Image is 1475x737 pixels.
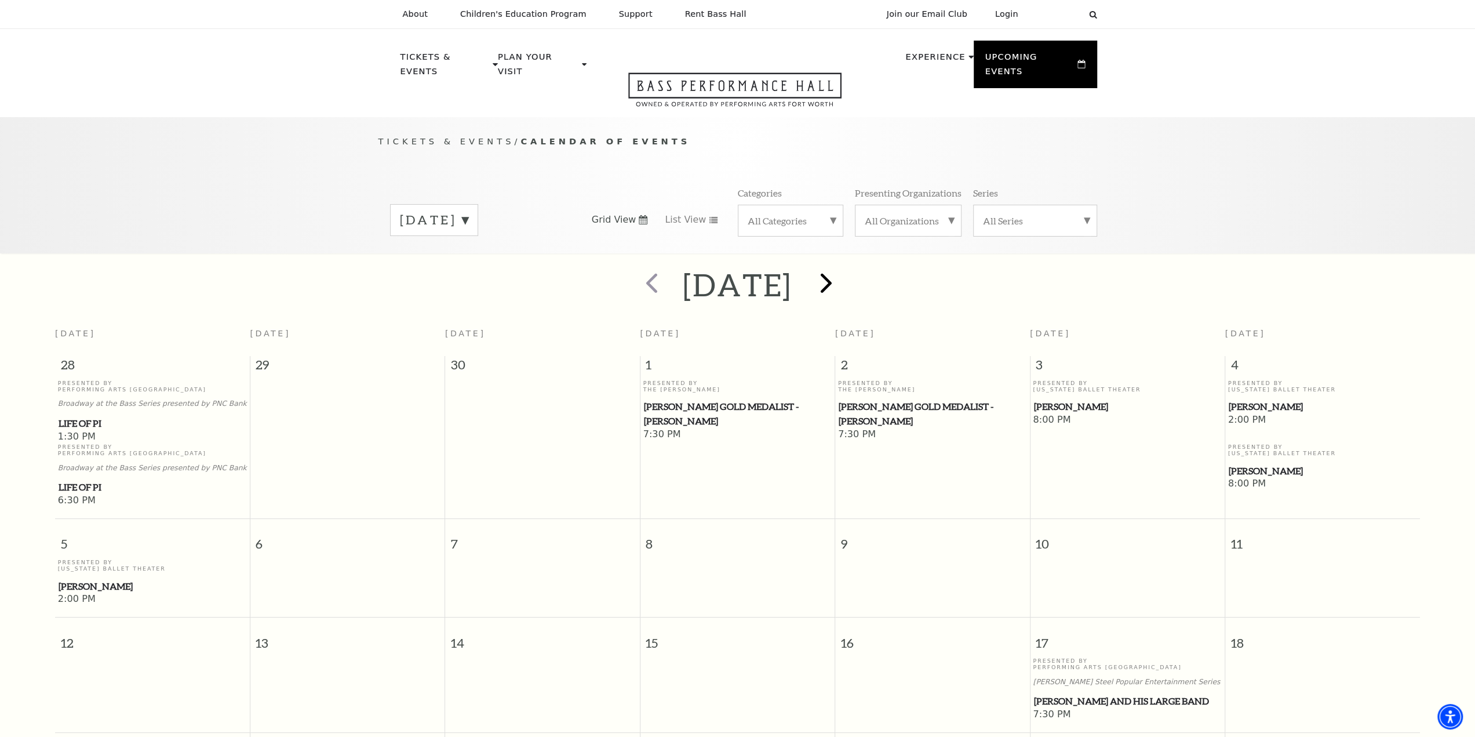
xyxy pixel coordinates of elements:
h2: [DATE] [683,266,792,303]
p: Presenting Organizations [855,187,962,199]
p: Series [973,187,998,199]
a: Open this option [587,72,883,117]
p: Presented By The [PERSON_NAME] [643,380,832,393]
span: [DATE] [445,329,486,338]
a: Cliburn Gold Medalist - Aristo Sham [838,400,1027,428]
span: 5 [55,519,250,559]
a: Peter Pan [58,579,247,594]
a: Peter Pan [1228,400,1417,414]
span: 10 [1030,519,1225,559]
p: Presented By [US_STATE] Ballet Theater [1228,444,1417,457]
span: [PERSON_NAME] [1033,400,1221,414]
p: Presented By Performing Arts [GEOGRAPHIC_DATA] [1033,658,1222,671]
p: Experience [905,50,965,71]
span: 30 [445,356,639,379]
span: [PERSON_NAME] and his Large Band [1033,694,1221,709]
a: Peter Pan [1228,464,1417,478]
span: Calendar of Events [520,136,690,146]
span: [DATE] [835,329,876,338]
span: 28 [55,356,250,379]
span: Grid View [592,213,636,226]
span: 8 [640,519,835,559]
span: 2:00 PM [1228,414,1417,427]
p: Upcoming Events [985,50,1075,85]
span: 16 [835,618,1029,658]
span: 13 [250,618,445,658]
label: All Organizations [865,215,952,227]
span: 6 [250,519,445,559]
span: 17 [1030,618,1225,658]
a: Life of Pi [58,416,247,431]
a: Life of Pi [58,480,247,495]
span: 1:30 PM [58,431,247,444]
span: 11 [1225,519,1420,559]
label: All Series [983,215,1087,227]
span: 3 [1030,356,1225,379]
span: Tickets & Events [378,136,515,146]
p: Presented By Performing Arts [GEOGRAPHIC_DATA] [58,380,247,393]
span: [PERSON_NAME] Gold Medalist - [PERSON_NAME] [644,400,832,428]
span: [PERSON_NAME] Gold Medalist - [PERSON_NAME] [839,400,1026,428]
span: 18 [1225,618,1420,658]
p: Children's Education Program [460,9,587,19]
div: Accessibility Menu [1437,704,1463,729]
label: [DATE] [400,211,468,229]
span: 12 [55,618,250,658]
span: Life of Pi [59,416,246,431]
span: 8:00 PM [1033,414,1222,427]
a: Peter Pan [1033,400,1222,414]
span: [DATE] [250,329,290,338]
label: All Categories [748,215,833,227]
p: / [378,135,1097,149]
span: 7 [445,519,639,559]
span: 4 [1225,356,1420,379]
a: Cliburn Gold Medalist - Aristo Sham [643,400,832,428]
p: Broadway at the Bass Series presented by PNC Bank [58,400,247,408]
p: Tickets & Events [400,50,490,85]
span: [PERSON_NAME] [59,579,246,594]
a: Lyle Lovett and his Large Band [1033,694,1222,709]
select: Select: [1037,9,1078,20]
span: 29 [250,356,445,379]
span: 9 [835,519,1029,559]
p: Support [619,9,653,19]
span: [PERSON_NAME] [1229,464,1416,478]
span: [DATE] [1225,329,1266,338]
button: next [803,264,846,306]
span: 15 [640,618,835,658]
span: 7:30 PM [643,429,832,441]
span: 7:30 PM [838,429,1027,441]
p: Broadway at the Bass Series presented by PNC Bank [58,464,247,473]
p: Presented By [US_STATE] Ballet Theater [1228,380,1417,393]
span: 6:30 PM [58,495,247,507]
span: 8:00 PM [1228,478,1417,491]
p: [PERSON_NAME] Steel Popular Entertainment Series [1033,678,1222,687]
span: 14 [445,618,639,658]
p: Presented By The [PERSON_NAME] [838,380,1027,393]
span: 2:00 PM [58,593,247,606]
p: Presented By [US_STATE] Ballet Theater [1033,380,1222,393]
span: [PERSON_NAME] [1229,400,1416,414]
p: Presented By Performing Arts [GEOGRAPHIC_DATA] [58,444,247,457]
span: [DATE] [55,329,96,338]
p: Plan Your Visit [498,50,579,85]
p: Rent Bass Hall [685,9,746,19]
span: 7:30 PM [1033,709,1222,721]
span: [DATE] [640,329,680,338]
span: [DATE] [1030,329,1070,338]
span: Life of Pi [59,480,246,495]
span: 1 [640,356,835,379]
span: 2 [835,356,1029,379]
p: Categories [738,187,782,199]
p: Presented By [US_STATE] Ballet Theater [58,559,247,572]
button: prev [629,264,672,306]
span: List View [665,213,706,226]
p: About [403,9,428,19]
